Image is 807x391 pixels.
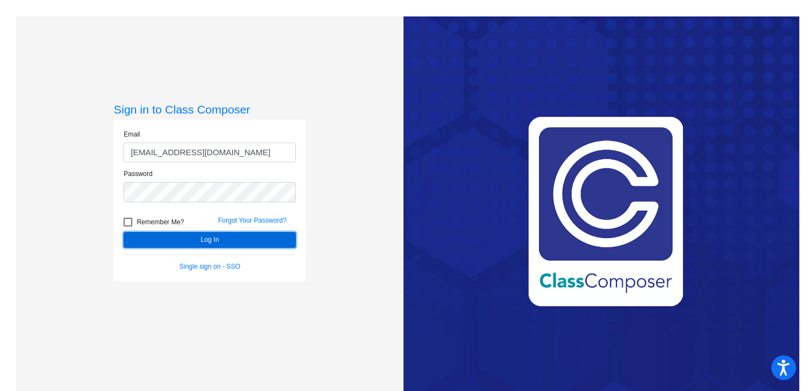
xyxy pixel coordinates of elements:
span: Remember Me? [137,216,184,229]
button: Log In [124,232,296,248]
a: Single sign on - SSO [180,263,240,270]
a: Forgot Your Password? [218,217,287,224]
label: Email [124,129,140,139]
h3: Sign in to Class Composer [114,103,306,116]
label: Password [124,169,153,179]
